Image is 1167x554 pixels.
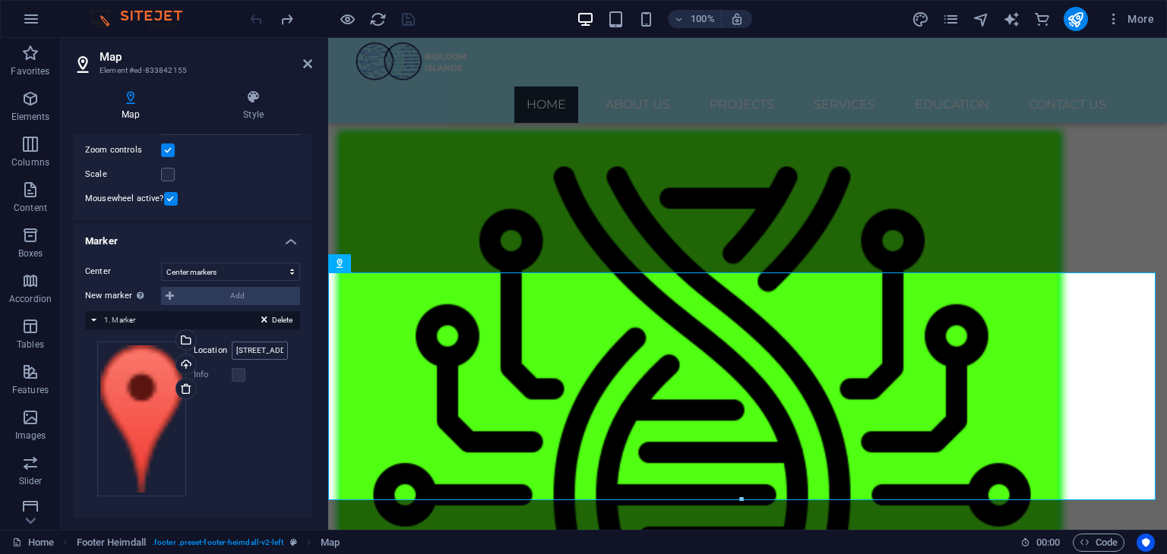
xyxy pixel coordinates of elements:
[369,11,387,28] i: Reload page
[1067,11,1084,28] i: Publish
[73,90,194,121] h4: Map
[85,141,161,159] label: Zoom controls
[232,342,288,360] input: Location...
[1033,10,1052,28] button: commerce
[1003,11,1020,28] i: AI Writer
[972,11,990,28] i: Navigator
[9,293,52,305] p: Accordion
[1033,11,1051,28] i: Commerce
[194,90,312,121] h4: Style
[1036,534,1060,552] span: 00 00
[100,50,312,64] h2: Map
[277,10,296,28] button: redo
[17,338,44,351] p: Tables
[272,313,293,327] span: Delete
[14,202,47,214] p: Content
[77,534,340,552] nav: breadcrumb
[85,190,164,208] label: Mousewheel active?
[257,313,297,327] button: Delete
[12,534,54,552] a: Click to cancel selection. Double-click to open Pages
[1064,7,1088,31] button: publish
[278,11,296,28] i: Redo: Delete elements (Ctrl+Y, ⌘+Y)
[18,247,43,260] p: Boxes
[12,384,49,396] p: Features
[85,165,161,184] label: Scale
[1020,534,1061,552] h6: Session time
[691,10,715,28] h6: 100%
[100,64,282,77] h3: Element #ed-833842155
[321,534,340,552] span: Click to select. Double-click to edit
[97,342,186,496] div: Select files from the file manager, stock photos, or upload file(s)
[85,263,161,281] label: Center
[912,10,930,28] button: design
[194,342,232,360] label: Location
[15,430,46,442] p: Images
[1100,7,1160,31] button: More
[972,10,991,28] button: navigator
[1003,10,1021,28] button: text_generator
[77,534,146,552] span: Click to select. Double-click to edit
[73,223,312,250] h4: Marker
[290,538,297,546] i: This element is a customizable preset
[1080,534,1118,552] span: Code
[11,156,49,168] p: Columns
[942,11,960,28] i: Pages (Ctrl+Alt+S)
[19,475,43,487] p: Slider
[368,10,387,28] button: reload
[912,11,929,28] i: Design (Ctrl+Alt+Y)
[668,10,722,28] button: 100%
[11,111,50,123] p: Elements
[152,534,284,552] span: . footer .preset-footer-heimdall-v2-left
[85,287,161,305] label: New marker
[11,65,49,77] p: Favorites
[942,10,960,28] button: pages
[104,316,135,324] span: 1. Marker
[87,10,201,28] img: Editor Logo
[194,366,232,384] label: Info
[1137,534,1155,552] button: Usercentrics
[338,10,356,28] button: Click here to leave preview mode and continue editing
[1073,534,1124,552] button: Code
[1047,537,1049,548] span: :
[1106,11,1154,27] span: More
